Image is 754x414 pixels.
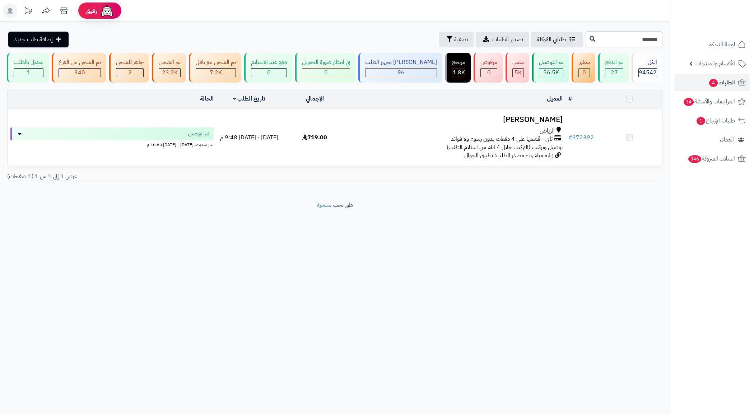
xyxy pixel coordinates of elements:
a: العميل [547,94,563,103]
div: اخر تحديث: [DATE] - [DATE] 10:50 م [10,140,214,148]
div: في انتظار صورة التحويل [302,58,350,66]
div: تم الشحن مع ناقل [196,58,236,66]
span: 0 [324,68,328,77]
div: 0 [481,69,497,77]
a: تاريخ الطلب [233,94,266,103]
span: زيارة مباشرة - مصدر الطلب: تطبيق الجوال [464,151,553,160]
div: تم الشحن من الفرع [59,58,101,66]
span: 94542 [639,68,657,77]
span: 0 [267,68,271,77]
span: طلبات الإرجاع [696,116,735,126]
span: طلباتي المُوكلة [537,35,566,44]
span: تم التوصيل [188,130,209,138]
span: رفيق [85,6,97,15]
div: 340 [59,69,101,77]
span: 23.2K [162,68,178,77]
a: المراجعات والأسئلة14 [674,93,750,110]
div: 7223 [196,69,236,77]
a: طلباتي المُوكلة [531,32,583,47]
div: معلق [578,58,590,66]
div: 0 [251,69,287,77]
button: تصفية [439,32,474,47]
span: 5K [515,68,522,77]
a: العملاء [674,131,750,148]
div: دفع عند الاستلام [251,58,287,66]
span: 1 [27,68,31,77]
span: لوحة التحكم [708,39,735,50]
div: مرفوض [480,58,497,66]
span: 1 [697,117,705,125]
span: الأقسام والمنتجات [695,59,735,69]
span: # [568,133,572,142]
div: تعديل بالطلب [14,58,43,66]
div: 1 [14,69,43,77]
a: جاهز للشحن 2 [108,53,150,83]
a: تصدير الطلبات [476,32,529,47]
a: تحديثات المنصة [19,4,37,20]
span: إضافة طلب جديد [14,35,53,44]
a: الكل94542 [630,53,664,83]
a: # [568,94,572,103]
div: ملغي [512,58,524,66]
a: طلبات الإرجاع1 [674,112,750,129]
a: ملغي 5K [504,53,531,83]
span: 56.5K [543,68,559,77]
span: 4 [709,79,718,87]
div: 0 [579,69,590,77]
a: تم الدفع 27 [597,53,630,83]
span: 0 [582,68,586,77]
div: عرض 1 إلى 1 من 1 (1 صفحات) [2,172,335,181]
a: لوحة التحكم [674,36,750,53]
div: مرتجع [452,58,465,66]
span: 719.00 [302,133,327,142]
div: جاهز للشحن [116,58,144,66]
a: السلات المتروكة346 [674,150,750,167]
div: 56524 [539,69,563,77]
div: 2 [116,69,143,77]
span: الطلبات [708,78,735,88]
img: ai-face.png [100,4,114,18]
a: تعديل بالطلب 1 [5,53,50,83]
span: المراجعات والأسئلة [683,97,735,107]
div: تم الدفع [605,58,623,66]
span: 27 [611,68,618,77]
div: 23196 [159,69,180,77]
a: #372392 [568,133,594,142]
span: الرياض [540,127,555,135]
div: 1807 [452,69,465,77]
a: تم الشحن مع ناقل 7.2K [187,53,243,83]
a: تم الشحن 23.2K [150,53,187,83]
span: السلات المتروكة [688,154,735,164]
a: تم التوصيل 56.5K [531,53,570,83]
span: 14 [684,98,694,106]
span: 96 [397,68,405,77]
div: تم التوصيل [539,58,563,66]
span: تصدير الطلبات [492,35,523,44]
span: العملاء [720,135,734,145]
div: الكل [638,58,657,66]
span: 346 [688,155,701,163]
a: الإجمالي [306,94,324,103]
a: دفع عند الاستلام 0 [243,53,294,83]
a: معلق 0 [570,53,597,83]
div: 27 [605,69,623,77]
a: متجرة [317,201,330,209]
span: 0 [487,68,491,77]
a: إضافة طلب جديد [8,32,69,47]
div: تم الشحن [159,58,181,66]
span: 1.8K [453,68,465,77]
span: 2 [128,68,132,77]
a: مرتجع 1.8K [444,53,472,83]
span: 7.2K [210,68,222,77]
span: توصيل وتركيب (التركيب خلال 4 ايام من استلام الطلب) [447,143,563,152]
a: في انتظار صورة التحويل 0 [294,53,357,83]
div: 4964 [513,69,523,77]
span: [DATE] - [DATE] 9:48 م [220,133,278,142]
div: [PERSON_NAME] تجهيز الطلب [365,58,437,66]
span: 340 [74,68,85,77]
a: الحالة [200,94,214,103]
div: 96 [366,69,437,77]
span: تابي - قسّمها على 4 دفعات بدون رسوم ولا فوائد [451,135,553,143]
a: [PERSON_NAME] تجهيز الطلب 96 [357,53,444,83]
a: مرفوض 0 [472,53,504,83]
